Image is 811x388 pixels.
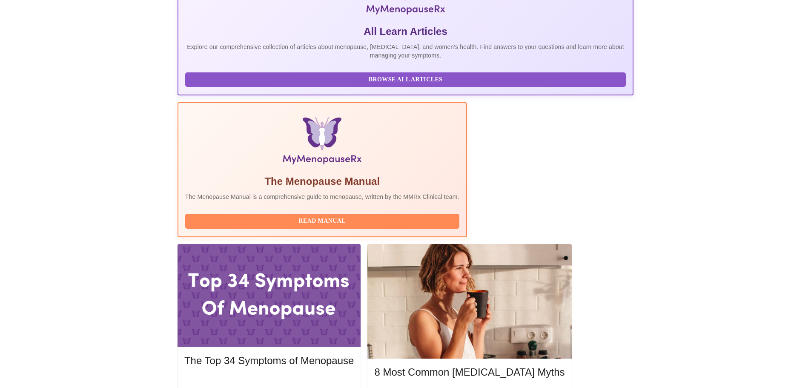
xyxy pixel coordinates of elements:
button: Read Manual [185,214,459,229]
h5: All Learn Articles [185,25,626,38]
a: Read Manual [185,217,461,224]
button: Browse All Articles [185,72,626,87]
h5: The Menopause Manual [185,175,459,188]
p: Explore our comprehensive collection of articles about menopause, [MEDICAL_DATA], and women's hea... [185,43,626,60]
h5: 8 Most Common [MEDICAL_DATA] Myths [374,365,565,379]
span: Browse All Articles [194,75,617,85]
span: Read Manual [194,216,451,227]
img: Menopause Manual [229,117,416,168]
p: The Menopause Manual is a comprehensive guide to menopause, written by the MMRx Clinical team. [185,193,459,201]
span: Read More [193,377,345,388]
a: Browse All Articles [185,75,628,83]
h5: The Top 34 Symptoms of Menopause [184,354,354,368]
a: Read More [184,378,356,385]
